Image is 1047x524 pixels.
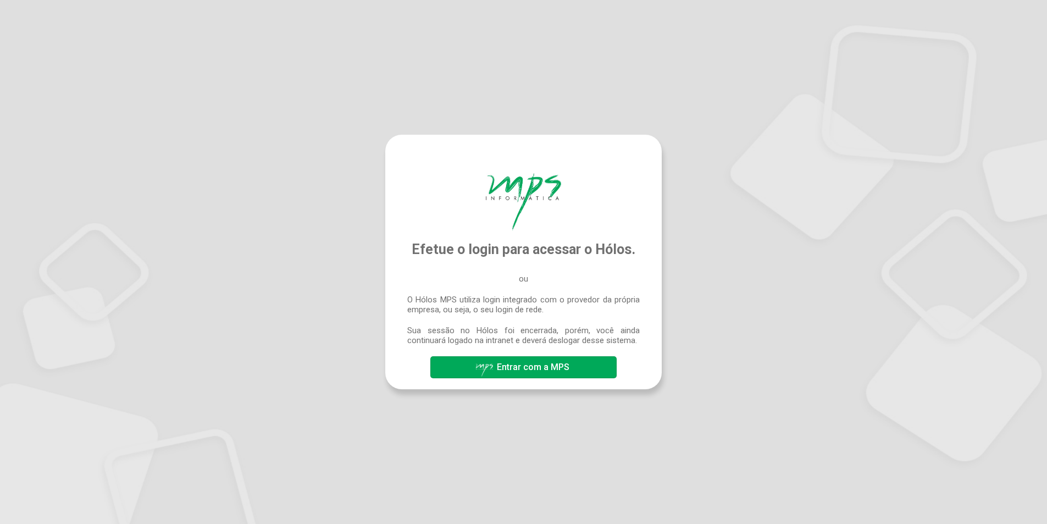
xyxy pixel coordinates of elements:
[497,362,569,372] span: Entrar com a MPS
[407,326,640,345] span: Sua sessão no Hólos foi encerrada, porém, você ainda continuará logado na intranet e deverá deslo...
[412,241,635,257] span: Efetue o login para acessar o Hólos.
[519,274,528,284] span: ou
[486,173,561,230] img: Hólos Mps Digital
[430,356,616,378] button: Entrar com a MPS
[407,295,640,315] span: O Hólos MPS utiliza login integrado com o provedor da própria empresa, ou seja, o seu login de rede.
